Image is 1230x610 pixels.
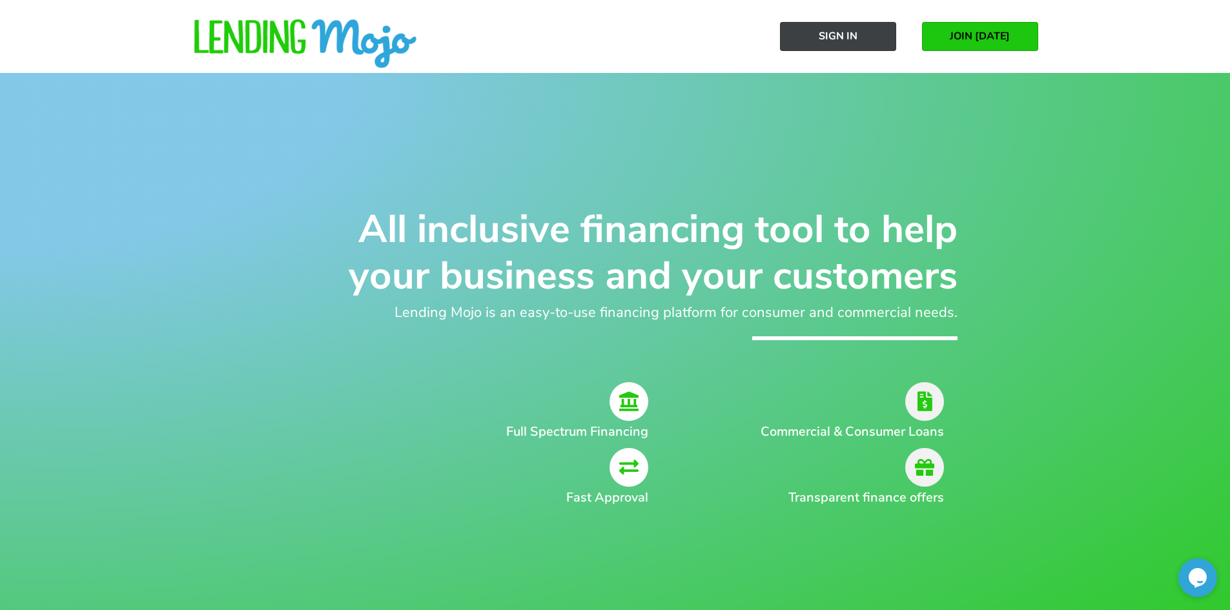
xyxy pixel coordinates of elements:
span: JOIN [DATE] [950,30,1010,42]
h2: Commercial & Consumer Loans [739,422,944,442]
img: lm-horizontal-logo [192,19,418,70]
a: Sign In [780,22,896,51]
iframe: chat widget [1178,558,1217,597]
h1: All inclusive financing tool to help your business and your customers [273,206,958,299]
h2: Fast Approval [331,488,649,507]
h2: Lending Mojo is an easy-to-use financing platform for consumer and commercial needs. [273,302,958,323]
h2: Full Spectrum Financing [331,422,649,442]
h2: Transparent finance offers [739,488,944,507]
a: JOIN [DATE] [922,22,1038,51]
span: Sign In [819,30,857,42]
